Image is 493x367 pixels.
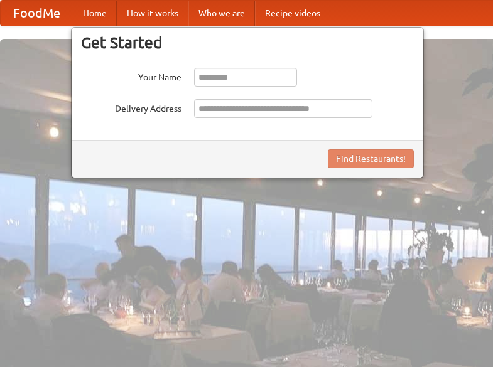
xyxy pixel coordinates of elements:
[81,68,181,83] label: Your Name
[188,1,255,26] a: Who we are
[1,1,73,26] a: FoodMe
[81,33,414,52] h3: Get Started
[81,99,181,115] label: Delivery Address
[255,1,330,26] a: Recipe videos
[328,149,414,168] button: Find Restaurants!
[117,1,188,26] a: How it works
[73,1,117,26] a: Home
